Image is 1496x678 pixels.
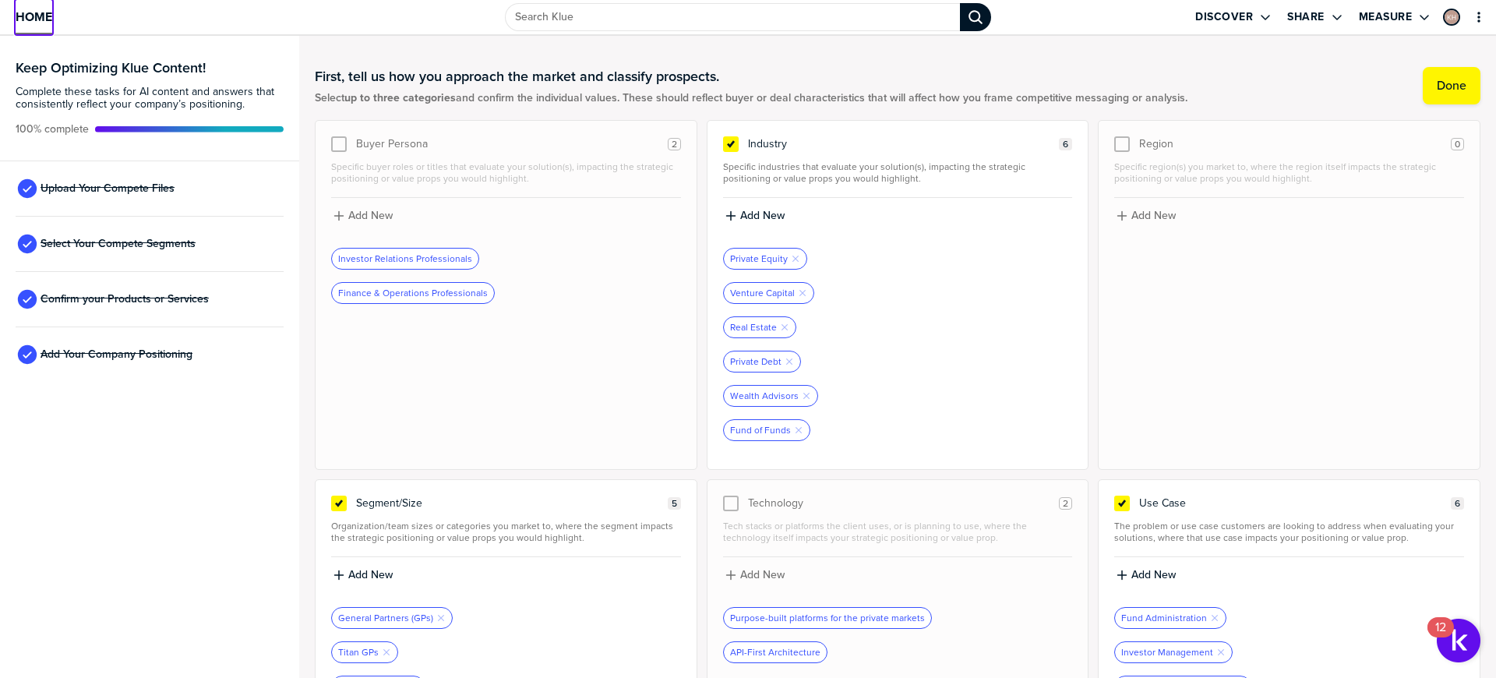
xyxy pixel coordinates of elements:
[331,207,681,224] button: Add New
[748,497,803,510] span: Technology
[356,138,428,150] span: Buyer Persona
[960,3,991,31] div: Search Klue
[348,568,393,582] label: Add New
[1216,648,1226,657] button: Remove Tag
[1063,498,1068,510] span: 2
[1455,139,1460,150] span: 0
[723,161,1073,185] span: Specific industries that evaluate your solution(s), impacting the strategic positioning or value ...
[1210,613,1219,623] button: Remove Tag
[785,357,794,366] button: Remove Tag
[794,426,803,435] button: Remove Tag
[16,86,284,111] span: Complete these tasks for AI content and answers that consistently reflect your company’s position...
[1131,568,1176,582] label: Add New
[1139,138,1173,150] span: Region
[1287,10,1325,24] label: Share
[331,567,681,584] button: Add New
[802,391,811,401] button: Remove Tag
[331,161,681,185] span: Specific buyer roles or titles that evaluate your solution(s), impacting the strategic positionin...
[436,613,446,623] button: Remove Tag
[723,567,1073,584] button: Add New
[672,498,677,510] span: 5
[798,288,807,298] button: Remove Tag
[505,3,960,31] input: Search Klue
[41,293,209,305] span: Confirm your Products or Services
[1445,10,1459,24] img: 6823b1dda9b1d5ac759864e5057e3ea8-sml.png
[41,348,192,361] span: Add Your Company Positioning
[41,238,196,250] span: Select Your Compete Segments
[1435,627,1446,648] div: 12
[748,138,787,150] span: Industry
[1359,10,1413,24] label: Measure
[382,648,391,657] button: Remove Tag
[1114,567,1464,584] button: Add New
[16,123,89,136] span: Active
[1437,78,1466,94] label: Done
[780,323,789,332] button: Remove Tag
[356,497,422,510] span: Segment/Size
[1114,521,1464,544] span: The problem or use case customers are looking to address when evaluating your solutions, where th...
[1443,9,1460,26] div: Kevan Harris
[1195,10,1253,24] label: Discover
[1114,161,1464,185] span: Specific region(s) you market to, where the region itself impacts the strategic positioning or va...
[1455,498,1460,510] span: 6
[791,254,800,263] button: Remove Tag
[1114,207,1464,224] button: Add New
[740,209,785,223] label: Add New
[348,209,393,223] label: Add New
[723,521,1073,544] span: Tech stacks or platforms the client uses, or is planning to use, where the technology itself impa...
[740,568,785,582] label: Add New
[16,61,284,75] h3: Keep Optimizing Klue Content!
[315,92,1187,104] span: Select and confirm the individual values. These should reflect buyer or deal characteristics that...
[672,139,677,150] span: 2
[1441,7,1462,27] a: Edit Profile
[315,67,1187,86] h1: First, tell us how you approach the market and classify prospects.
[331,521,681,544] span: Organization/team sizes or categories you market to, where the segment impacts the strategic posi...
[344,90,456,106] strong: up to three categories
[723,207,1073,224] button: Add New
[1423,67,1480,104] button: Done
[1131,209,1176,223] label: Add New
[1063,139,1068,150] span: 6
[1139,497,1186,510] span: Use Case
[41,182,175,195] span: Upload Your Compete Files
[1437,619,1480,662] button: Open Resource Center, 12 new notifications
[16,10,52,23] span: Home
